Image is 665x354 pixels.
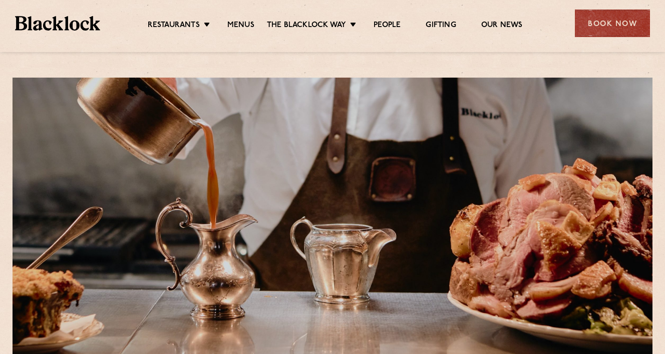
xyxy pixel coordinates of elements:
[481,21,523,32] a: Our News
[15,16,100,31] img: BL_Textured_Logo-footer-cropped.svg
[575,10,650,37] div: Book Now
[227,21,254,32] a: Menus
[374,21,401,32] a: People
[267,21,346,32] a: The Blacklock Way
[426,21,456,32] a: Gifting
[148,21,200,32] a: Restaurants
